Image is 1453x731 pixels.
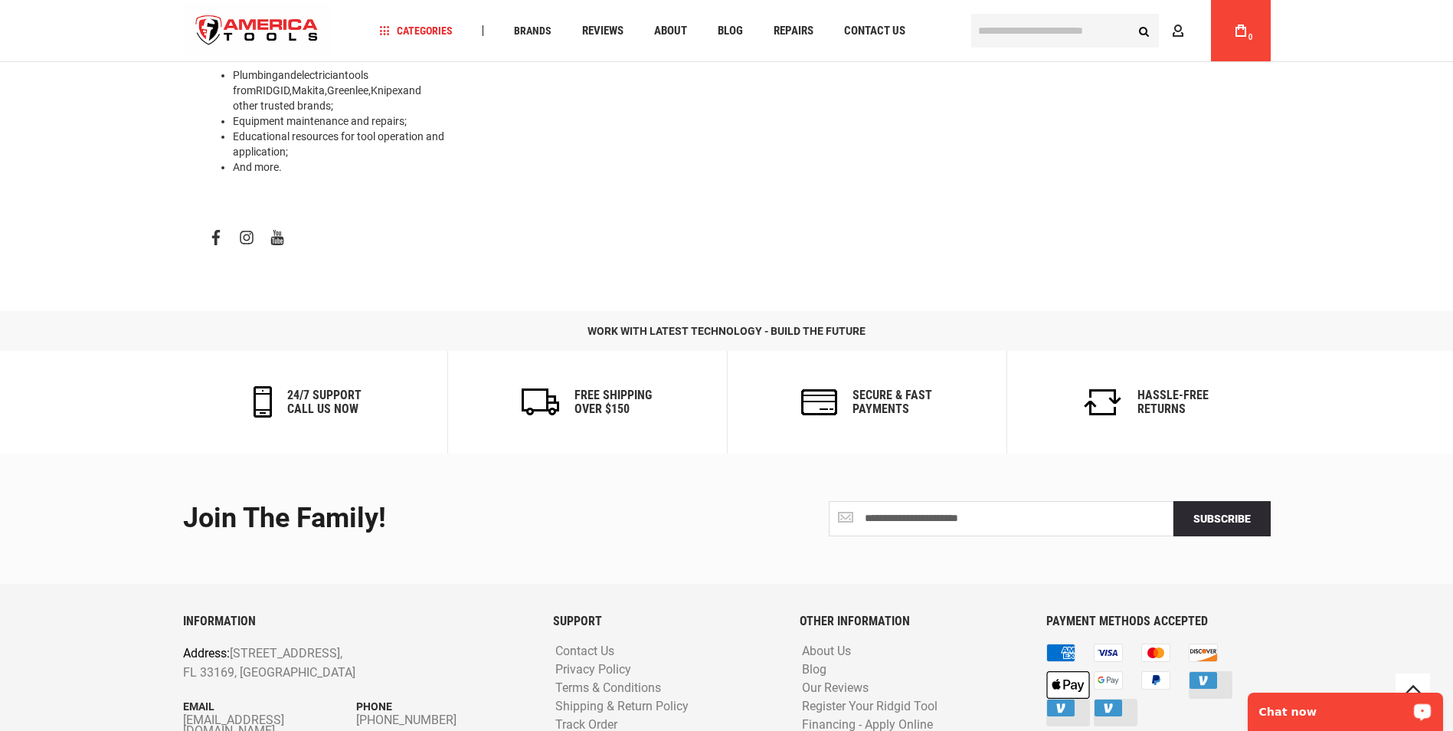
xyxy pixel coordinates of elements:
[233,159,447,175] li: And more.
[553,615,777,628] h6: SUPPORT
[1137,388,1209,415] h6: Hassle-Free Returns
[233,113,447,129] li: ;
[296,69,345,81] a: electrician
[798,663,830,677] a: Blog
[575,21,630,41] a: Reviews
[507,21,558,41] a: Brands
[233,115,404,127] a: Equipment maintenance and repairs
[1046,615,1270,628] h6: PAYMENT METHODS ACCEPTED
[844,25,905,37] span: Contact Us
[1130,16,1159,45] button: Search
[654,25,687,37] span: About
[718,25,743,37] span: Blog
[1238,683,1453,731] iframe: LiveChat chat widget
[837,21,912,41] a: Contact Us
[287,388,362,415] h6: 24/7 support call us now
[183,698,357,715] p: Email
[183,615,530,628] h6: INFORMATION
[183,2,332,60] img: America Tools
[798,644,855,659] a: About Us
[327,84,368,97] a: Greenlee
[1248,33,1253,41] span: 0
[551,644,618,659] a: Contact Us
[551,681,665,696] a: Terms & Conditions
[711,21,750,41] a: Blog
[233,129,447,159] li: Educational resources for tool operation and application;
[798,700,941,714] a: Register Your Ridgid Tool
[256,84,290,97] a: RIDGID
[798,681,872,696] a: Our Reviews
[551,663,635,677] a: Privacy Policy
[1193,513,1251,525] span: Subscribe
[183,646,230,661] span: Address:
[183,2,332,60] a: store logo
[292,84,325,97] a: Makita
[379,25,453,36] span: Categories
[514,25,551,36] span: Brands
[647,21,694,41] a: About
[356,698,530,715] p: Phone
[356,715,530,726] a: [PHONE_NUMBER]
[852,388,932,415] h6: secure & fast payments
[574,388,652,415] h6: Free Shipping Over $150
[233,67,447,113] li: and tools from , , , and other trusted brands;
[1173,501,1271,536] button: Subscribe
[767,21,820,41] a: Repairs
[551,700,692,714] a: Shipping & Return Policy
[582,25,623,37] span: Reviews
[774,25,813,37] span: Repairs
[371,84,403,97] a: Knipex
[372,21,460,41] a: Categories
[800,615,1023,628] h6: OTHER INFORMATION
[183,503,715,534] div: Join the Family!
[233,69,278,81] a: Plumbing
[183,644,461,683] p: [STREET_ADDRESS], FL 33169, [GEOGRAPHIC_DATA]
